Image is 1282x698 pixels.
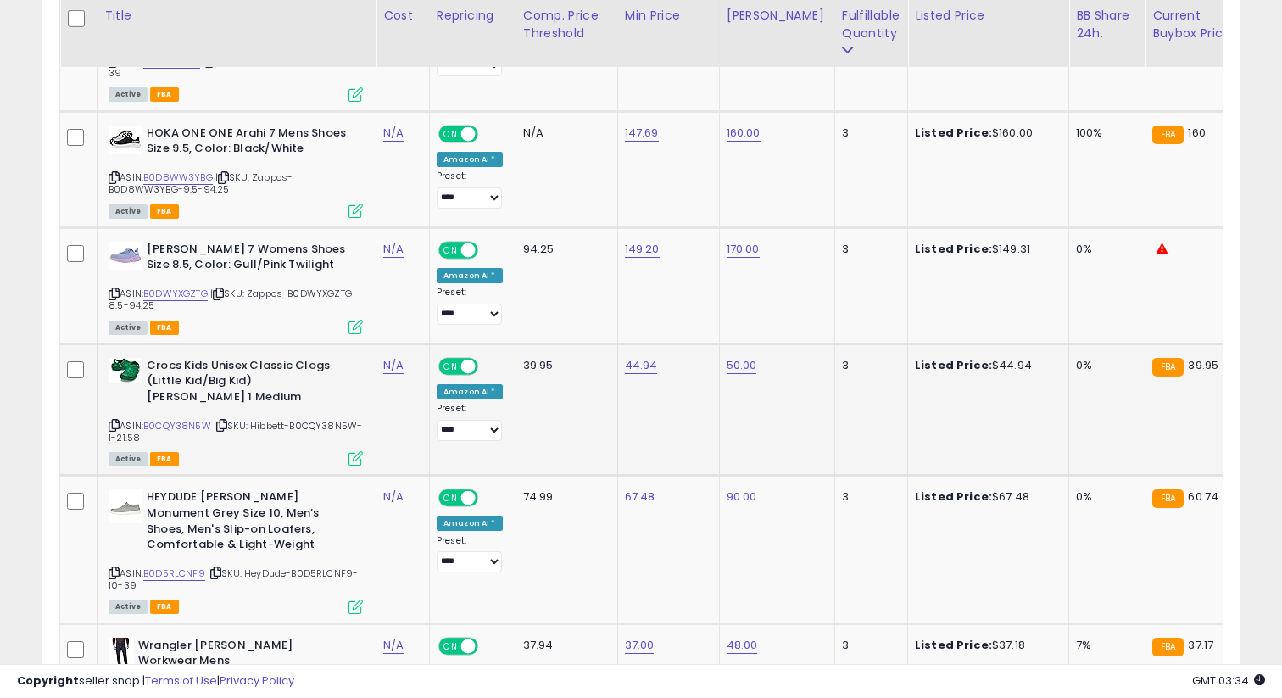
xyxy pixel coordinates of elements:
a: 67.48 [625,489,655,505]
img: 31WnvYUpXJL._SL40_.jpg [109,242,142,270]
strong: Copyright [17,673,79,689]
b: Listed Price: [915,489,992,505]
span: OFF [476,359,503,373]
a: B0DWYXGZTG [143,287,208,301]
div: ASIN: [109,126,363,216]
div: Repricing [437,7,509,25]
div: Amazon AI * [437,152,503,167]
b: HOKA ONE ONE Arahi 7 Mens Shoes Size 9.5, Color: Black/White [147,126,353,161]
a: 50.00 [727,357,757,374]
a: N/A [383,637,404,654]
div: 3 [842,638,895,653]
span: | SKU: Hibbett-B0CQY38N5W-1-21.58 [109,419,362,444]
div: ASIN: [109,358,363,465]
span: All listings currently available for purchase on Amazon [109,600,148,614]
div: 39.95 [523,358,605,373]
div: $37.18 [915,638,1056,653]
span: 2025-09-14 03:34 GMT [1192,673,1265,689]
small: FBA [1152,126,1184,144]
small: FBA [1152,638,1184,656]
div: $160.00 [915,126,1056,141]
span: OFF [476,126,503,141]
span: ON [440,243,461,257]
span: ON [440,359,461,373]
span: ON [440,491,461,505]
div: Comp. Price Threshold [523,7,610,42]
div: 0% [1076,242,1132,257]
span: OFF [476,243,503,257]
span: FBA [150,204,179,219]
div: Preset: [437,170,503,209]
div: Fulfillable Quantity [842,7,900,42]
img: 21EtHGpgbXL._SL40_.jpg [109,489,142,523]
span: 160 [1188,125,1205,141]
a: Privacy Policy [220,673,294,689]
a: 170.00 [727,241,760,258]
img: 31Bzen727SL._SL40_.jpg [109,638,134,672]
span: 60.74 [1188,489,1218,505]
div: ASIN: [109,242,363,332]
a: B0CQY38N5W [143,419,211,433]
a: 147.69 [625,125,659,142]
a: N/A [383,489,404,505]
span: 37.17 [1188,637,1213,653]
span: All listings currently available for purchase on Amazon [109,452,148,466]
a: 90.00 [727,489,757,505]
span: All listings currently available for purchase on Amazon [109,204,148,219]
div: Listed Price [915,7,1062,25]
span: | SKU: Zappos-B0DWYXGZTG-8.5-94.25 [109,287,357,312]
div: ASIN: [109,489,363,611]
div: 0% [1076,358,1132,373]
div: Amazon AI * [437,268,503,283]
div: $44.94 [915,358,1056,373]
div: 7% [1076,638,1132,653]
a: 160.00 [727,125,761,142]
div: 94.25 [523,242,605,257]
a: N/A [383,125,404,142]
div: $149.31 [915,242,1056,257]
b: Listed Price: [915,357,992,373]
small: FBA [1152,489,1184,508]
span: FBA [150,452,179,466]
div: Preset: [437,535,503,573]
b: HEYDUDE [PERSON_NAME] Monument Grey Size 10, Men’s Shoes, Men's Slip-on Loafers, Comfortable & Li... [147,489,353,556]
div: 74.99 [523,489,605,505]
span: FBA [150,87,179,102]
div: 0% [1076,489,1132,505]
div: Amazon AI * [437,516,503,531]
div: 3 [842,126,895,141]
span: | SKU: Sierra-B09K4TF7G4-104E-39 [109,54,359,80]
span: OFF [476,639,503,653]
div: [PERSON_NAME] [727,7,828,25]
div: 3 [842,489,895,505]
div: 3 [842,358,895,373]
div: 37.94 [523,638,605,653]
div: Cost [383,7,422,25]
a: B0D5RLCNF9 [143,567,205,581]
div: Min Price [625,7,712,25]
b: Listed Price: [915,637,992,653]
b: Listed Price: [915,241,992,257]
div: Preset: [437,403,503,441]
a: B0D8WW3YBG [143,170,213,185]
div: 100% [1076,126,1132,141]
small: FBA [1152,358,1184,377]
div: N/A [523,126,605,141]
a: 37.00 [625,637,655,654]
div: $67.48 [915,489,1056,505]
span: FBA [150,600,179,614]
b: Crocs Kids Unisex Classic Clogs (Little Kid/Big Kid) [PERSON_NAME] 1 Medium [147,358,353,410]
span: FBA [150,321,179,335]
span: ON [440,639,461,653]
img: 41XbzRu9iqL._SL40_.jpg [109,126,142,154]
a: 149.20 [625,241,660,258]
div: 3 [842,242,895,257]
span: All listings currently available for purchase on Amazon [109,87,148,102]
span: OFF [476,491,503,505]
a: N/A [383,357,404,374]
a: Terms of Use [145,673,217,689]
span: ON [440,126,461,141]
b: [PERSON_NAME] 7 Womens Shoes Size 8.5, Color: Gull/Pink Twilight [147,242,353,277]
span: | SKU: Zappos-B0D8WW3YBG-9.5-94.25 [109,170,293,196]
span: 39.95 [1188,357,1218,373]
